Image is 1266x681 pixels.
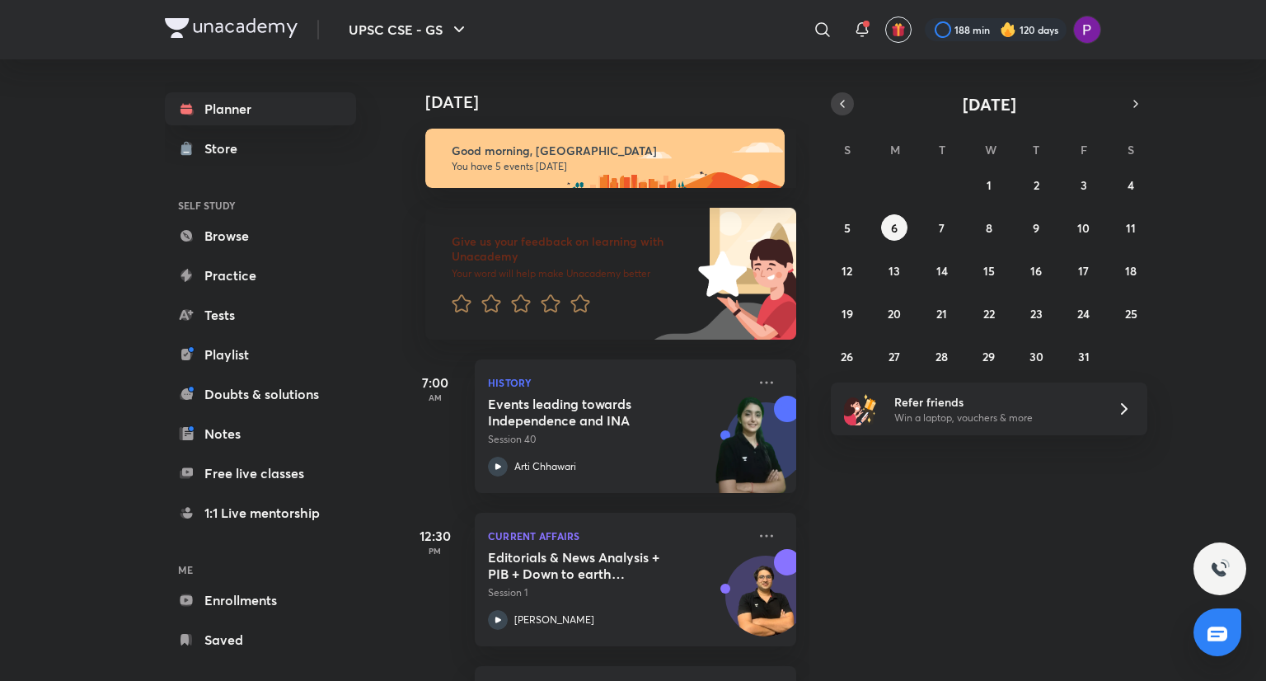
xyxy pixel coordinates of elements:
[834,214,860,241] button: October 5, 2025
[1077,220,1090,236] abbr: October 10, 2025
[939,142,945,157] abbr: Tuesday
[1029,349,1043,364] abbr: October 30, 2025
[986,220,992,236] abbr: October 8, 2025
[891,220,898,236] abbr: October 6, 2025
[165,378,356,411] a: Doubts & solutions
[402,526,468,546] h5: 12:30
[452,143,770,158] h6: Good morning, [GEOGRAPHIC_DATA]
[844,220,851,236] abbr: October 5, 2025
[842,306,853,322] abbr: October 19, 2025
[1071,171,1097,198] button: October 3, 2025
[165,219,356,252] a: Browse
[402,392,468,402] p: AM
[889,263,900,279] abbr: October 13, 2025
[402,546,468,556] p: PM
[935,349,948,364] abbr: October 28, 2025
[881,214,907,241] button: October 6, 2025
[488,373,747,392] p: History
[452,267,692,280] p: Your word will help make Unacademy better
[1023,214,1049,241] button: October 9, 2025
[1118,300,1144,326] button: October 25, 2025
[1125,263,1137,279] abbr: October 18, 2025
[488,432,747,447] p: Session 40
[642,208,796,340] img: feedback_image
[881,257,907,284] button: October 13, 2025
[842,263,852,279] abbr: October 12, 2025
[1077,306,1090,322] abbr: October 24, 2025
[514,613,594,627] p: [PERSON_NAME]
[881,300,907,326] button: October 20, 2025
[987,177,992,193] abbr: October 1, 2025
[1000,21,1016,38] img: streak
[1081,177,1087,193] abbr: October 3, 2025
[976,171,1002,198] button: October 1, 2025
[881,343,907,369] button: October 27, 2025
[1125,306,1137,322] abbr: October 25, 2025
[894,393,1097,411] h6: Refer friends
[841,349,853,364] abbr: October 26, 2025
[888,306,901,322] abbr: October 20, 2025
[1210,559,1230,579] img: ttu
[514,459,576,474] p: Arti Chhawari
[165,18,298,38] img: Company Logo
[1128,177,1134,193] abbr: October 4, 2025
[1078,349,1090,364] abbr: October 31, 2025
[844,392,877,425] img: referral
[844,142,851,157] abbr: Sunday
[1081,142,1087,157] abbr: Friday
[165,623,356,656] a: Saved
[165,18,298,42] a: Company Logo
[834,343,860,369] button: October 26, 2025
[976,214,1002,241] button: October 8, 2025
[929,300,955,326] button: October 21, 2025
[929,343,955,369] button: October 28, 2025
[165,191,356,219] h6: SELF STUDY
[204,139,247,158] div: Store
[1033,142,1039,157] abbr: Thursday
[165,417,356,450] a: Notes
[165,338,356,371] a: Playlist
[1034,177,1039,193] abbr: October 2, 2025
[1128,142,1134,157] abbr: Saturday
[726,565,805,644] img: Avatar
[854,92,1124,115] button: [DATE]
[982,349,995,364] abbr: October 29, 2025
[929,257,955,284] button: October 14, 2025
[976,300,1002,326] button: October 22, 2025
[165,457,356,490] a: Free live classes
[976,343,1002,369] button: October 29, 2025
[165,92,356,125] a: Planner
[402,373,468,392] h5: 7:00
[1071,300,1097,326] button: October 24, 2025
[983,306,995,322] abbr: October 22, 2025
[885,16,912,43] button: avatar
[1023,343,1049,369] button: October 30, 2025
[1078,263,1089,279] abbr: October 17, 2025
[1118,214,1144,241] button: October 11, 2025
[165,496,356,529] a: 1:1 Live mentorship
[165,298,356,331] a: Tests
[488,526,747,546] p: Current Affairs
[1071,343,1097,369] button: October 31, 2025
[339,13,479,46] button: UPSC CSE - GS
[891,22,906,37] img: avatar
[936,306,947,322] abbr: October 21, 2025
[165,584,356,617] a: Enrollments
[165,556,356,584] h6: ME
[976,257,1002,284] button: October 15, 2025
[963,93,1016,115] span: [DATE]
[1030,263,1042,279] abbr: October 16, 2025
[936,263,948,279] abbr: October 14, 2025
[1023,300,1049,326] button: October 23, 2025
[452,160,770,173] p: You have 5 events [DATE]
[165,132,356,165] a: Store
[983,263,995,279] abbr: October 15, 2025
[1023,171,1049,198] button: October 2, 2025
[1118,257,1144,284] button: October 18, 2025
[1033,220,1039,236] abbr: October 9, 2025
[890,142,900,157] abbr: Monday
[488,585,747,600] p: Session 1
[889,349,900,364] abbr: October 27, 2025
[894,411,1097,425] p: Win a laptop, vouchers & more
[1073,16,1101,44] img: Preeti Pandey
